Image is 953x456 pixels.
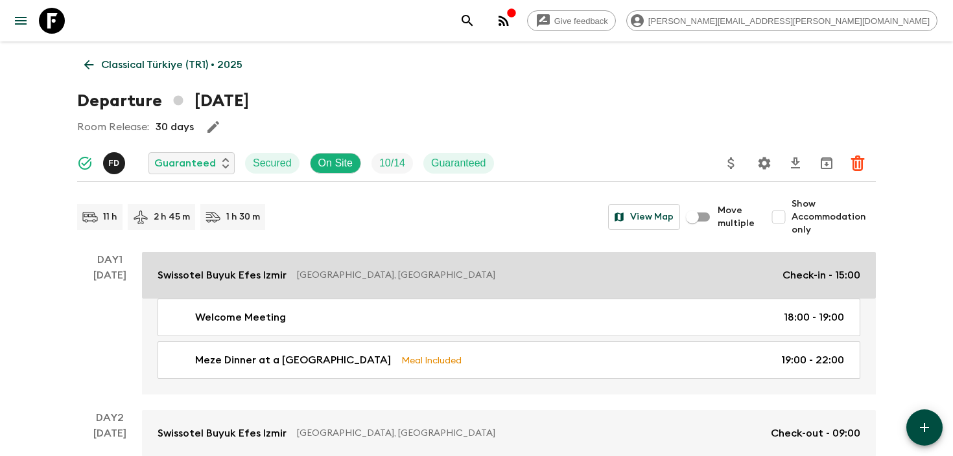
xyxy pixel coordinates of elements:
[154,211,190,223] p: 2 h 45 m
[101,57,242,73] p: Classical Türkiye (TR1) • 2025
[454,8,480,34] button: search adventures
[77,52,250,78] a: Classical Türkiye (TR1) • 2025
[93,268,126,394] div: [DATE]
[297,269,772,282] p: [GEOGRAPHIC_DATA], [GEOGRAPHIC_DATA]
[108,158,119,168] p: F D
[310,153,361,174] div: On Site
[156,119,194,135] p: 30 days
[771,426,860,441] p: Check-out - 09:00
[751,150,777,176] button: Settings
[8,8,34,34] button: menu
[77,88,249,114] h1: Departure [DATE]
[103,211,117,223] p: 11 h
[814,150,840,176] button: Archive (Completed, Cancelled or Unsynced Departures only)
[781,352,844,368] p: 19:00 - 22:00
[154,155,216,171] p: Guaranteed
[297,427,760,440] p: [GEOGRAPHIC_DATA], [GEOGRAPHIC_DATA]
[718,150,744,176] button: Update Price, Early Bird Discount and Costs
[641,16,937,26] span: [PERSON_NAME][EMAIL_ADDRESS][PERSON_NAME][DOMAIN_NAME]
[245,153,300,174] div: Secured
[845,150,871,176] button: Delete
[195,352,391,368] p: Meze Dinner at a [GEOGRAPHIC_DATA]
[718,204,755,230] span: Move multiple
[318,155,353,171] p: On Site
[782,150,808,176] button: Download CSV
[158,426,287,441] p: Swissotel Buyuk Efes Izmir
[431,155,486,171] p: Guaranteed
[77,252,142,268] p: Day 1
[782,268,860,283] p: Check-in - 15:00
[401,353,462,367] p: Meal Included
[77,410,142,426] p: Day 2
[253,155,292,171] p: Secured
[784,310,844,325] p: 18:00 - 19:00
[195,310,286,325] p: Welcome Meeting
[226,211,260,223] p: 1 h 30 m
[158,299,860,336] a: Welcome Meeting18:00 - 19:00
[608,204,680,230] button: View Map
[77,155,93,171] svg: Synced Successfully
[527,10,616,31] a: Give feedback
[77,119,149,135] p: Room Release:
[158,341,860,379] a: Meze Dinner at a [GEOGRAPHIC_DATA]Meal Included19:00 - 22:00
[103,152,128,174] button: FD
[103,156,128,166] span: Fatih Develi
[792,198,876,236] span: Show Accommodation only
[371,153,413,174] div: Trip Fill
[142,252,876,299] a: Swissotel Buyuk Efes Izmir[GEOGRAPHIC_DATA], [GEOGRAPHIC_DATA]Check-in - 15:00
[547,16,615,26] span: Give feedback
[626,10,937,31] div: [PERSON_NAME][EMAIL_ADDRESS][PERSON_NAME][DOMAIN_NAME]
[158,268,287,283] p: Swissotel Buyuk Efes Izmir
[379,155,405,171] p: 10 / 14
